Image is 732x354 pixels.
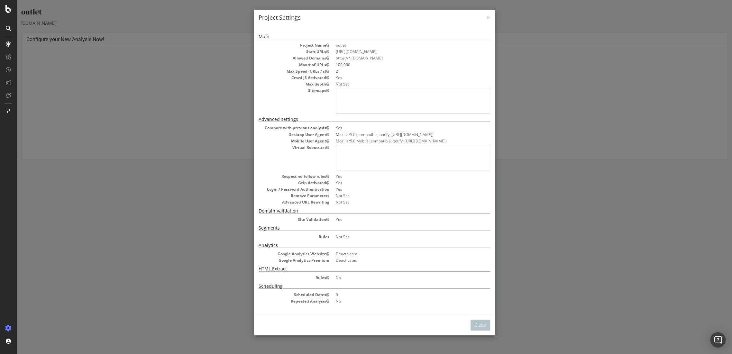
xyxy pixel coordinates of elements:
[242,138,313,144] dt: Mobile User Agent
[242,14,473,22] h4: Project Settings
[319,217,473,222] dd: Yes
[242,49,313,54] dt: Start URLs
[319,138,473,144] dd: Mozilla/5.0 Mobile (compatible; botify; [URL][DOMAIN_NAME])
[319,81,473,87] dd: Not Set
[319,180,473,186] dd: Yes
[319,258,473,263] dd: Deactivated
[242,298,313,304] dt: Repeated Analysis
[319,186,473,192] dd: Yes
[319,292,473,297] dd: 0
[242,42,313,48] dt: Project Name
[242,292,313,297] dt: Scheduled Dates
[242,251,313,257] dt: Google Analytics Website
[242,55,313,61] dt: Allowed Domains
[242,132,313,137] dt: Desktop User Agent
[242,62,313,68] dt: Max # of URLs
[319,275,473,280] dd: No
[242,75,313,80] dt: Crawl JS Activated
[242,186,313,192] dt: Login / Password Authentication
[319,251,473,257] dd: Deactivated
[319,68,473,74] dd: 2
[242,234,313,240] dt: Rules
[319,125,473,131] dd: Yes
[242,81,313,87] dt: Max depth
[242,266,473,271] h5: HTML Extract
[242,208,473,213] h5: Domain Validation
[242,275,313,280] dt: Rules
[242,88,313,93] dt: Sitemaps
[242,193,313,198] dt: Remove Parameters
[710,332,726,348] div: Open Intercom Messenger
[319,49,473,54] dd: [URL][DOMAIN_NAME]
[242,258,313,263] dt: Google Analytics Premium
[242,34,473,39] h5: Main
[454,320,473,331] button: Close
[242,217,313,222] dt: Site Validation
[319,62,473,68] dd: 100,000
[319,193,473,198] dd: Not Set
[242,199,313,205] dt: Advanced URL Rewriting
[242,117,473,122] h5: Advanced settings
[319,174,473,179] dd: Yes
[319,75,473,80] dd: Yes
[319,199,473,205] dd: Not Set
[242,243,473,248] h5: Analytics
[319,132,473,137] dd: Mozilla/5.0 (compatible; botify; [URL][DOMAIN_NAME])
[242,68,313,74] dt: Max Speed (URLs / s)
[319,42,473,48] dd: outlet
[319,234,473,240] dd: Not Set
[242,145,313,150] dt: Virtual Robots.txt
[242,284,473,289] h5: Scheduling
[470,13,473,22] span: ×
[319,55,473,61] li: https://*.[DOMAIN_NAME]
[319,298,473,304] dd: No
[242,180,313,186] dt: Gzip Activated
[242,125,313,131] dt: Compare with previous analysis
[242,225,473,231] h5: Segments
[242,174,313,179] dt: Respect no-follow rules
